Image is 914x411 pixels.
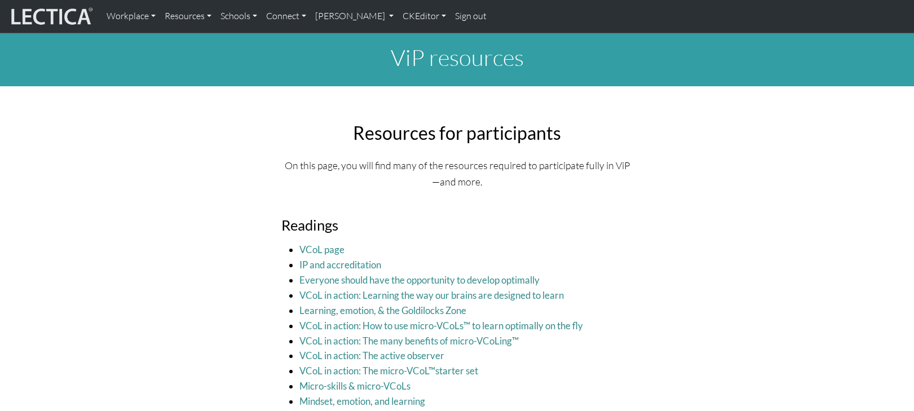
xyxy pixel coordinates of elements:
a: VCoL in action: The micro-VCoL [299,365,429,377]
a: Mindset, emotion, and learning [299,395,425,407]
a: VCoL in action: Learning the way our brains are designed to learn [299,289,564,301]
h1: ViP resources [92,44,823,71]
h3: Readings [281,216,633,234]
a: Sign out [451,5,491,28]
a: CKEditor [398,5,451,28]
a: Learning, emotion, & the Goldilocks Zone [299,304,466,316]
p: On this page, you will find many of the resources required to participate fully in ViP—and more. [281,157,633,189]
a: Workplace [102,5,160,28]
a: starter set [435,365,478,377]
a: Everyone should have the opportunity to develop optimally [299,274,540,286]
a: ™ [512,335,519,347]
a: VCoL page [299,244,345,255]
a: VCoL in action: The active observer [299,350,444,361]
a: ™ [429,365,435,377]
h2: Resources for participants [281,122,633,144]
a: Connect [262,5,311,28]
a: Schools [216,5,262,28]
a: VCoL in action: How to use micro-VCoLs™ to learn optimally on the fly [299,320,583,332]
a: Resources [160,5,216,28]
a: VCoL in action: The many benefits of micro-VCoLing [299,335,512,347]
a: Micro-skills & micro-VCoLs [299,380,410,392]
a: IP and accreditation [299,259,381,271]
img: lecticalive [8,6,93,27]
a: [PERSON_NAME] [311,5,398,28]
